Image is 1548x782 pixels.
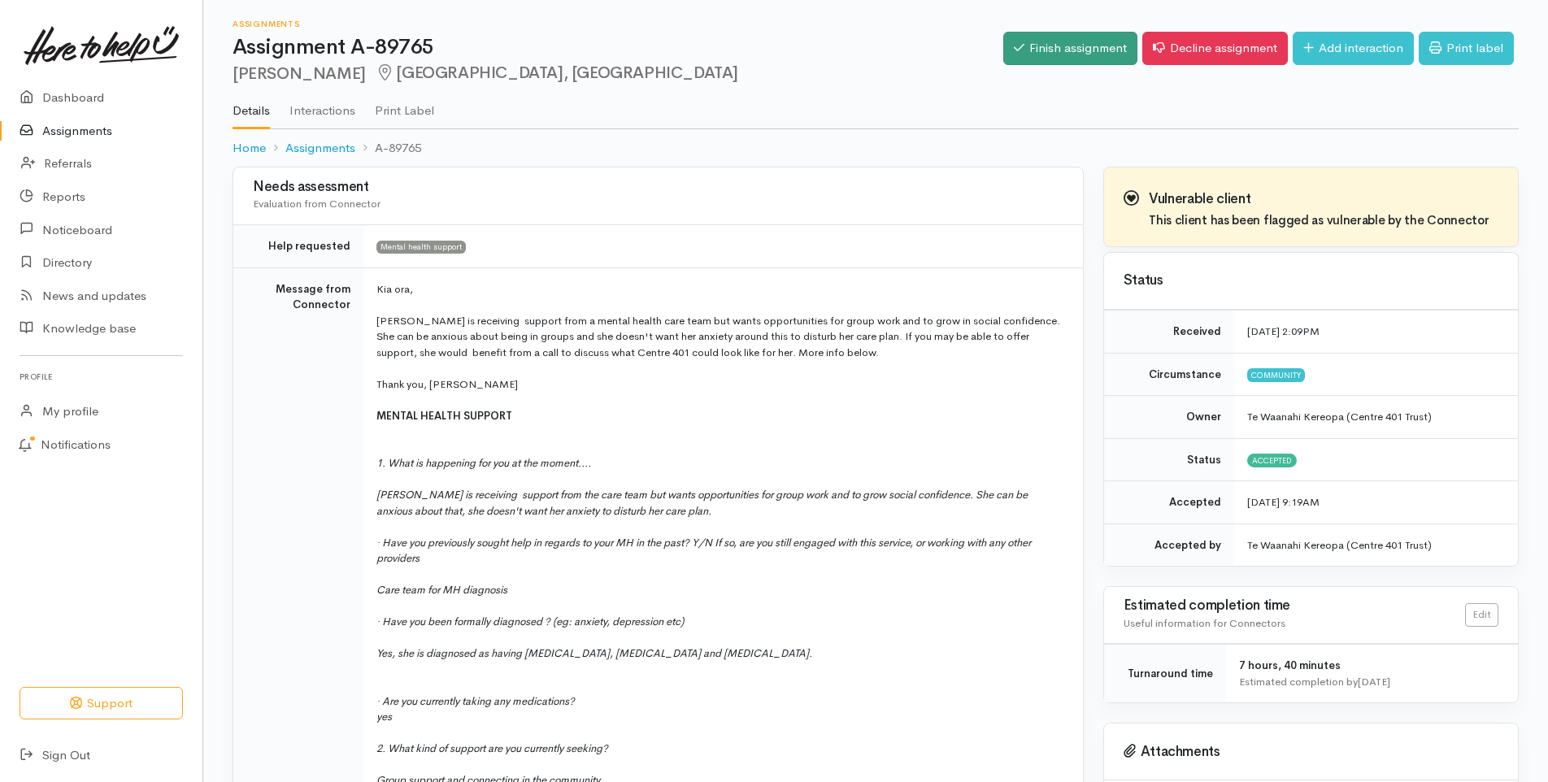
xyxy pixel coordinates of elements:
[1142,32,1288,65] a: Decline assignment
[253,180,1063,195] h3: Needs assessment
[376,241,466,254] span: Mental health support
[1124,598,1465,614] h3: Estimated completion time
[376,710,392,723] i: yes
[1124,616,1285,630] span: Useful information for Connectors
[376,313,1063,361] div: [PERSON_NAME] is receiving support from a mental health care team but wants opportunities for gro...
[376,615,684,628] i: · Have you been formally diagnosed ? (eg: anxiety, depression etc)
[376,376,1063,393] div: Thank you, [PERSON_NAME]
[1104,645,1226,703] td: Turnaround time
[233,64,1003,83] h2: [PERSON_NAME]
[1149,214,1489,228] h4: This client has been flagged as vulnerable by the Connector
[1358,675,1390,689] time: [DATE]
[253,197,380,211] span: Evaluation from Connector
[233,129,1519,167] nav: breadcrumb
[376,63,738,83] span: [GEOGRAPHIC_DATA], [GEOGRAPHIC_DATA]
[1003,32,1137,65] a: Finish assignment
[1149,192,1489,207] h3: Vulnerable client
[376,409,512,423] span: MENTAL HEALTH SUPPORT
[289,82,355,128] a: Interactions
[376,741,608,755] i: 2. What kind of support are you currently seeking?
[1104,396,1234,439] td: Owner
[375,82,434,128] a: Print Label
[1247,454,1297,467] span: Accepted
[1234,524,1518,566] td: Te Waanahi Kereopa (Centre 401 Trust)
[1247,410,1432,424] span: Te Waanahi Kereopa (Centre 401 Trust)
[1247,368,1305,381] span: Community
[233,139,266,158] a: Home
[1124,273,1498,289] h3: Status
[233,82,270,129] a: Details
[376,281,1063,298] div: Kia ora,
[285,139,355,158] a: Assignments
[376,456,591,470] i: 1. What is happening for you at the moment....
[376,646,812,660] i: Yes, she is diagnosed as having [MEDICAL_DATA], [MEDICAL_DATA] and [MEDICAL_DATA].
[1293,32,1414,65] a: Add interaction
[20,687,183,720] button: Support
[376,694,575,708] i: · Are you currently taking any medications?
[1104,481,1234,524] td: Accepted
[1465,603,1498,627] a: Edit
[1419,32,1514,65] a: Print label
[233,20,1003,28] h6: Assignments
[1239,674,1498,690] div: Estimated completion by
[1247,495,1320,509] time: [DATE] 9:19AM
[20,366,183,388] h6: Profile
[233,36,1003,59] h1: Assignment A-89765
[1104,524,1234,566] td: Accepted by
[376,488,1028,518] i: [PERSON_NAME] is receiving support from the care team but wants opportunities for group work and ...
[1104,311,1234,354] td: Received
[1247,324,1320,338] time: [DATE] 2:09PM
[355,139,421,158] li: A-89765
[376,536,1031,566] i: · Have you previously sought help in regards to your MH in the past? Y/N If so, are you still eng...
[233,225,363,268] td: Help requested
[376,583,507,597] i: Care team for MH diagnosis
[1239,658,1341,672] span: 7 hours, 40 minutes
[1124,744,1498,760] h3: Attachments
[1104,353,1234,396] td: Circumstance
[1104,438,1234,481] td: Status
